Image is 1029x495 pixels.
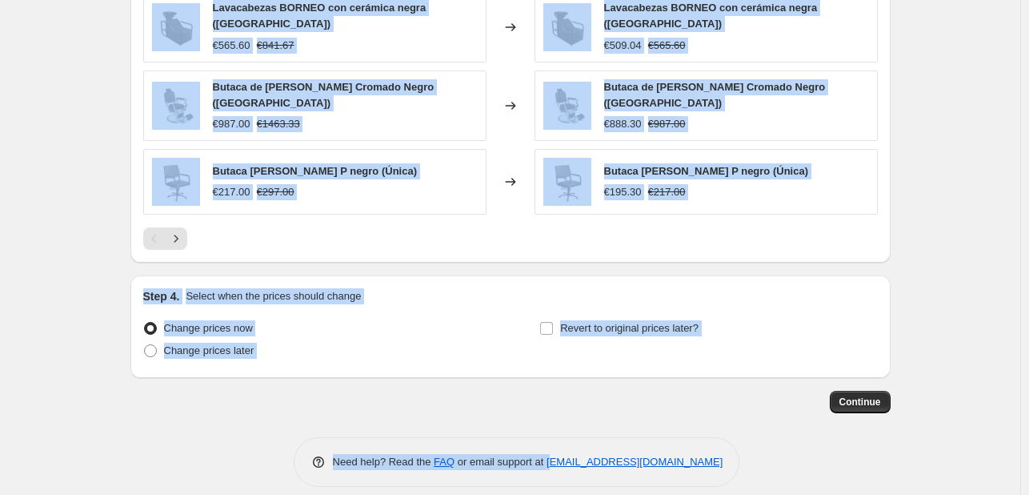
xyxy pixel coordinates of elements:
[543,158,591,206] img: Butaca_SILVANA_P_negro_1c9c25b8-58ca-4e49-bcf6-a8d8b407a574_80x.png
[143,288,180,304] h2: Step 4.
[604,2,818,30] span: Lavacabezas BORNEO con cerámica negra ([GEOGRAPHIC_DATA])
[213,165,417,177] span: Butaca [PERSON_NAME] P negro (Única)
[186,288,361,304] p: Select when the prices should change
[604,38,642,54] div: €509.04
[213,38,250,54] div: €565.60
[434,456,454,468] a: FAQ
[648,38,686,54] strike: €565.60
[604,116,642,132] div: €888.30
[213,116,250,132] div: €987.00
[648,184,686,200] strike: €217.00
[830,391,891,413] button: Continue
[152,3,200,51] img: LavacabezasBORNEOnegro_80x.png
[213,184,250,200] div: €217.00
[164,322,253,334] span: Change prices now
[543,82,591,130] img: Butaca_de_Caballero_MILO_Crromado-Negro_8fa76b12-1a94-40b5-824e-c37f78067344_80x.png
[547,456,723,468] a: [EMAIL_ADDRESS][DOMAIN_NAME]
[213,2,426,30] span: Lavacabezas BORNEO con cerámica negra ([GEOGRAPHIC_DATA])
[648,116,686,132] strike: €987.00
[213,81,434,109] span: Butaca de [PERSON_NAME] Cromado Negro ([GEOGRAPHIC_DATA])
[454,456,547,468] span: or email support at
[543,3,591,51] img: LavacabezasBORNEOnegro_80x.png
[165,227,187,250] button: Next
[604,165,808,177] span: Butaca [PERSON_NAME] P negro (Única)
[152,158,200,206] img: Butaca_SILVANA_P_negro_1c9c25b8-58ca-4e49-bcf6-a8d8b407a574_80x.png
[839,396,881,408] span: Continue
[164,344,254,356] span: Change prices later
[257,184,294,200] strike: €297.00
[604,184,642,200] div: €195.30
[257,116,300,132] strike: €1463.33
[333,456,434,468] span: Need help? Read the
[560,322,699,334] span: Revert to original prices later?
[152,82,200,130] img: Butaca_de_Caballero_MILO_Crromado-Negro_8fa76b12-1a94-40b5-824e-c37f78067344_80x.png
[604,81,826,109] span: Butaca de [PERSON_NAME] Cromado Negro ([GEOGRAPHIC_DATA])
[257,38,294,54] strike: €841.67
[143,227,187,250] nav: Pagination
